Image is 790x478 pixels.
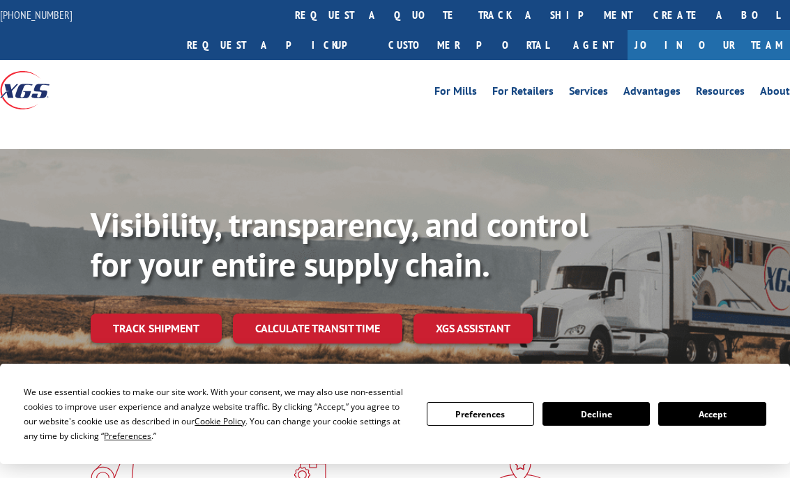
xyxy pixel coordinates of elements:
[492,86,554,101] a: For Retailers
[696,86,745,101] a: Resources
[104,430,151,442] span: Preferences
[91,314,222,343] a: Track shipment
[628,30,790,60] a: Join Our Team
[623,86,681,101] a: Advantages
[24,385,409,443] div: We use essential cookies to make our site work. With your consent, we may also use non-essential ...
[427,402,534,426] button: Preferences
[176,30,378,60] a: Request a pickup
[658,402,766,426] button: Accept
[233,314,402,344] a: Calculate transit time
[434,86,477,101] a: For Mills
[569,86,608,101] a: Services
[195,415,245,427] span: Cookie Policy
[378,30,559,60] a: Customer Portal
[542,402,650,426] button: Decline
[559,30,628,60] a: Agent
[91,203,588,286] b: Visibility, transparency, and control for your entire supply chain.
[413,314,533,344] a: XGS ASSISTANT
[760,86,790,101] a: About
